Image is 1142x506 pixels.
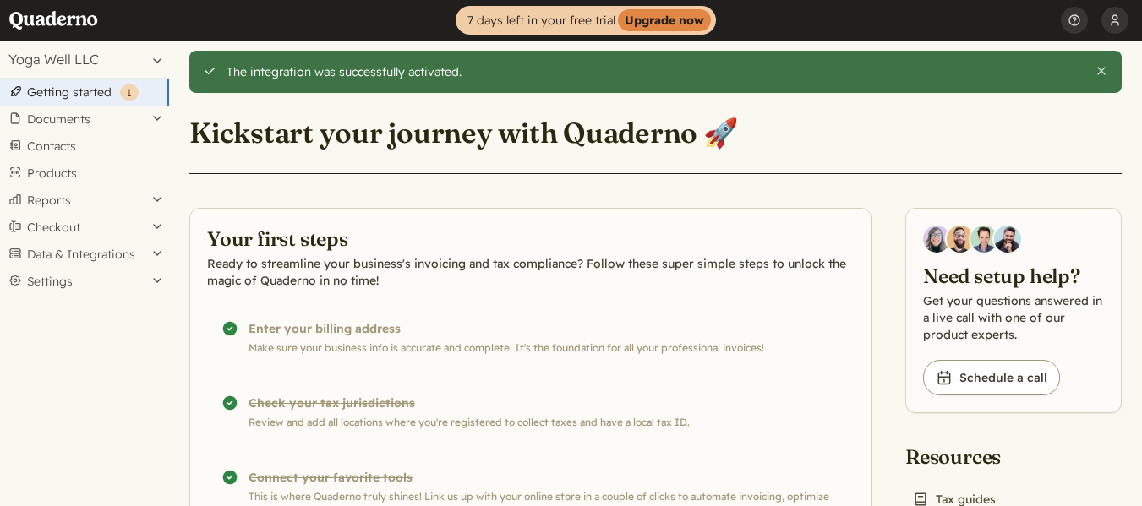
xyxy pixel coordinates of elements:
button: Close this alert [1095,64,1108,78]
a: 7 days left in your free trialUpgrade now [456,6,716,35]
a: Schedule a call [923,360,1060,395]
img: Jairo Fumero, Account Executive at Quaderno [947,226,974,253]
h2: Need setup help? [923,263,1104,289]
p: Get your questions answered in a live call with one of our product experts. [923,292,1104,343]
img: Ivo Oltmans, Business Developer at Quaderno [970,226,997,253]
img: Javier Rubio, DevRel at Quaderno [994,226,1021,253]
div: The integration was successfully activated. [227,64,1082,79]
h1: Kickstart your journey with Quaderno 🚀 [189,115,739,150]
strong: Upgrade now [618,9,711,31]
img: Diana Carrasco, Account Executive at Quaderno [923,226,950,253]
span: 1 [127,86,132,99]
p: Ready to streamline your business's invoicing and tax compliance? Follow these super simple steps... [207,255,854,289]
h2: Your first steps [207,226,854,252]
h2: Resources [905,443,1034,470]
